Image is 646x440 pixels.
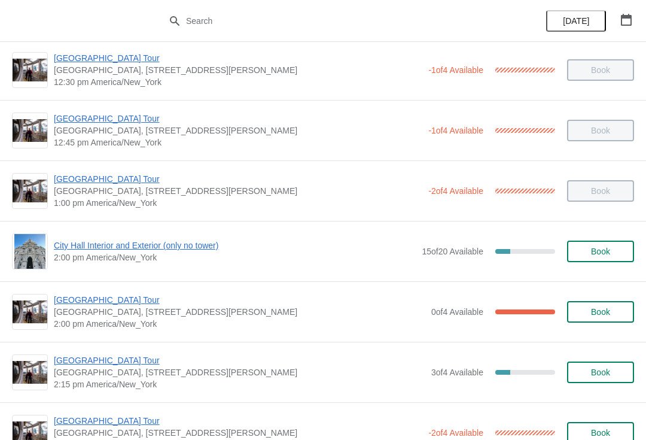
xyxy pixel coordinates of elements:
span: [GEOGRAPHIC_DATA], [STREET_ADDRESS][PERSON_NAME] [54,64,422,76]
span: 2:00 pm America/New_York [54,251,416,263]
span: Book [591,307,610,317]
span: -1 of 4 Available [428,65,483,75]
span: [DATE] [563,16,589,26]
img: City Hall Tower Tour | City Hall Visitor Center, 1400 John F Kennedy Boulevard Suite 121, Philade... [13,361,47,384]
span: 12:30 pm America/New_York [54,76,422,88]
span: 2:15 pm America/New_York [54,378,425,390]
span: 3 of 4 Available [431,368,483,377]
span: [GEOGRAPHIC_DATA] Tour [54,113,422,125]
button: Book [567,362,634,383]
span: [GEOGRAPHIC_DATA] Tour [54,415,422,427]
button: [DATE] [546,10,606,32]
input: Search [185,10,484,32]
span: [GEOGRAPHIC_DATA] Tour [54,173,422,185]
img: City Hall Tower Tour | City Hall Visitor Center, 1400 John F Kennedy Boulevard Suite 121, Philade... [13,180,47,203]
span: [GEOGRAPHIC_DATA] Tour [54,354,425,366]
span: Book [591,247,610,256]
button: Book [567,241,634,262]
button: Book [567,301,634,323]
span: [GEOGRAPHIC_DATA], [STREET_ADDRESS][PERSON_NAME] [54,185,422,197]
span: [GEOGRAPHIC_DATA], [STREET_ADDRESS][PERSON_NAME] [54,427,422,439]
span: -2 of 4 Available [428,186,483,196]
span: 2:00 pm America/New_York [54,318,425,330]
span: [GEOGRAPHIC_DATA], [STREET_ADDRESS][PERSON_NAME] [54,125,422,136]
span: 15 of 20 Available [422,247,483,256]
span: -2 of 4 Available [428,428,483,438]
span: Book [591,428,610,438]
span: City Hall Interior and Exterior (only no tower) [54,239,416,251]
span: [GEOGRAPHIC_DATA], [STREET_ADDRESS][PERSON_NAME] [54,306,425,318]
img: City Hall Tower Tour | City Hall Visitor Center, 1400 John F Kennedy Boulevard Suite 121, Philade... [13,119,47,142]
span: [GEOGRAPHIC_DATA] Tour [54,294,425,306]
img: City Hall Interior and Exterior (only no tower) | | 2:00 pm America/New_York [14,234,46,269]
img: City Hall Tower Tour | City Hall Visitor Center, 1400 John F Kennedy Boulevard Suite 121, Philade... [13,59,47,82]
span: -1 of 4 Available [428,126,483,135]
span: [GEOGRAPHIC_DATA], [STREET_ADDRESS][PERSON_NAME] [54,366,425,378]
img: City Hall Tower Tour | City Hall Visitor Center, 1400 John F Kennedy Boulevard Suite 121, Philade... [13,301,47,324]
span: Book [591,368,610,377]
span: 1:00 pm America/New_York [54,197,422,209]
span: 0 of 4 Available [431,307,483,317]
span: 12:45 pm America/New_York [54,136,422,148]
span: [GEOGRAPHIC_DATA] Tour [54,52,422,64]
